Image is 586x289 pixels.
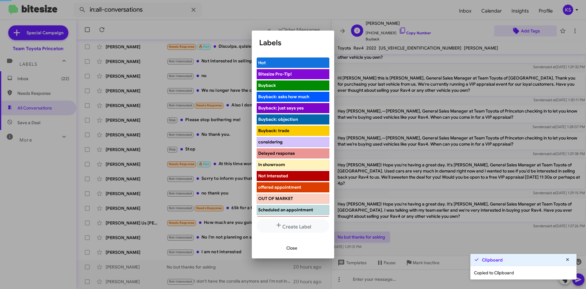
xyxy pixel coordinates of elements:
[258,128,289,133] span: Buyback: trade
[257,219,329,233] button: Create Label
[258,94,309,99] span: Buyback: asks how much
[258,162,285,167] span: In showroom
[259,38,327,48] h1: Labels
[482,257,503,263] strong: Clipboard
[258,60,266,65] span: Hot
[470,266,577,280] div: Copied to Clipboard
[281,243,302,254] button: Close
[258,117,298,122] span: Buyback: objection
[258,173,288,179] span: Not Interested
[258,196,293,201] span: OUT OF MARKET
[258,71,292,77] span: Bitesize Pro-Tip!
[258,139,283,145] span: considering
[258,207,313,213] span: Scheduled an appointment
[258,105,304,111] span: Buyback: just says yes
[286,243,297,254] span: Close
[258,184,301,190] span: offered appointment
[258,150,295,156] span: Delayed response
[258,83,276,88] span: Buyback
